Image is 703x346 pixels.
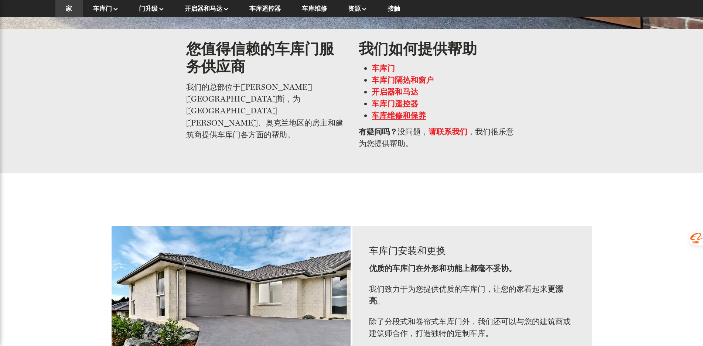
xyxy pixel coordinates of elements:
[369,284,547,294] font: 我们致力于为您提供优质的车库门，让您的家看起来
[359,38,477,58] font: 我们如何提供帮助
[186,82,343,139] font: 我们的总部位于[PERSON_NAME][GEOGRAPHIC_DATA]斯，为[GEOGRAPHIC_DATA][PERSON_NAME]、奥克兰地区的房主和建筑商提供车库门各方面的帮助。
[249,4,281,13] a: 车库遥控器
[348,4,361,13] font: 资源
[429,127,467,136] a: 请联系我们
[397,127,429,136] font: 没问题，
[377,296,385,305] font: 。
[185,4,222,13] font: 开启器和马达
[359,127,397,136] font: 有疑问吗？
[369,264,516,273] font: 优质的车库门在外形和功能上都毫不妥协。
[369,244,446,257] font: 车库门安装和更换
[186,38,334,76] font: 您值得信赖的车库门服务供应商
[348,4,366,13] a: 资源
[93,4,118,13] a: 车库门
[185,4,228,13] a: 开启器和马达
[66,4,72,13] a: 家
[369,317,571,338] font: 除了分段式和卷帘式车库门外，我们还可以与您的建筑商或建筑师合作，打造独特的定制车库。
[372,87,418,96] a: 开启器和马达
[372,75,434,85] a: 车库门隔热和窗户
[372,64,395,73] a: 车库门
[372,99,418,108] a: 车库门遥控器
[93,4,112,13] font: 车库门
[369,284,563,305] font: 更漂亮
[388,4,400,13] a: 接触
[139,4,158,13] font: 门升级
[139,4,164,13] a: 门升级
[302,4,327,13] a: 车库维修
[372,111,426,120] a: 车库维修和保养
